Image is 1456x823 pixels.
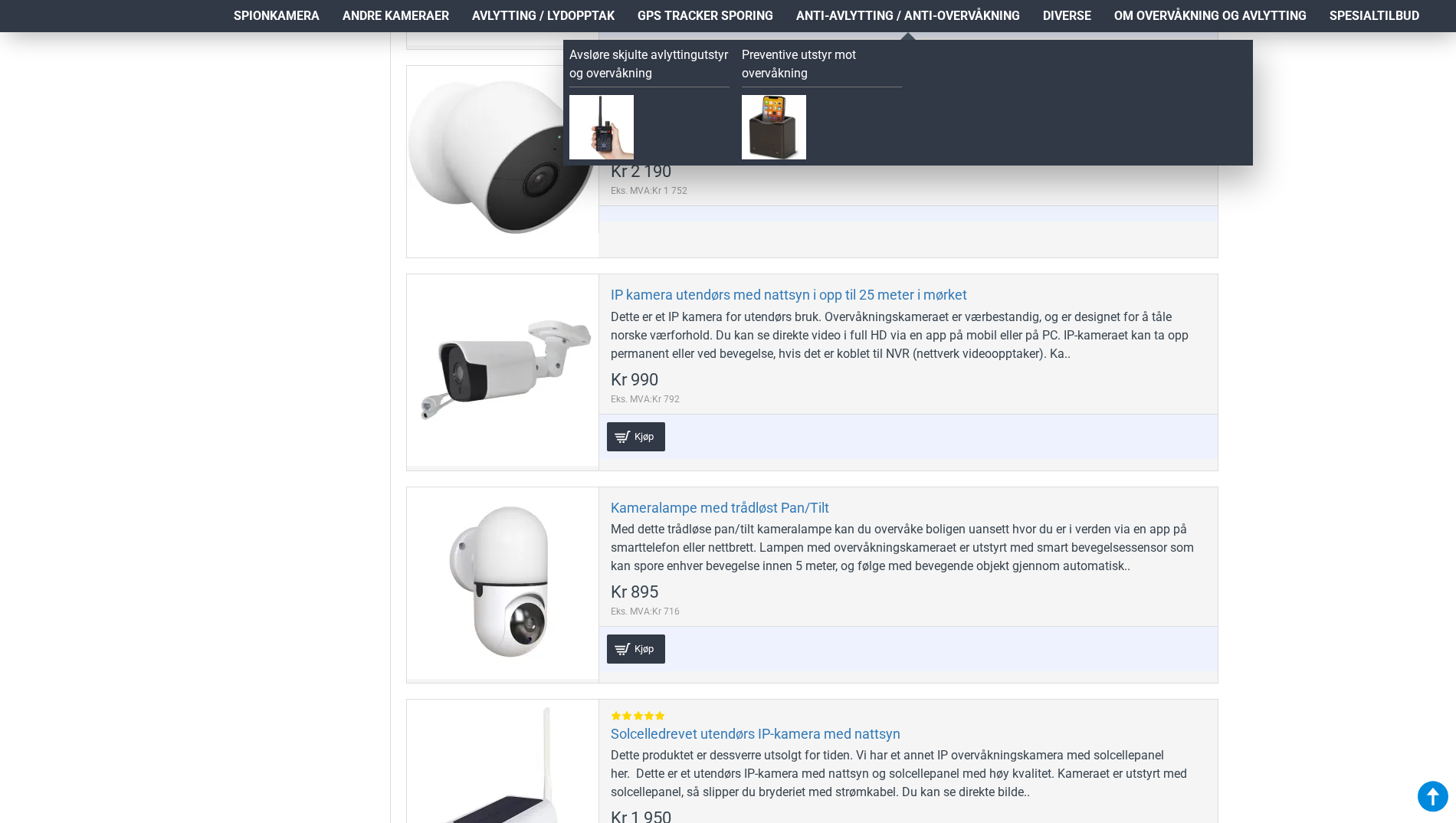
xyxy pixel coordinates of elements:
span: GPS Tracker Sporing [638,7,773,25]
span: Spesialtilbud [1330,7,1419,25]
span: Spionkamera [234,7,320,25]
a: Solcelledrevet utendørs IP-kamera med nattsyn [611,725,900,743]
div: Dette produktet er dessverre utsolgt for tiden. Vi har et annet IP overvåkningskamera med solcell... [611,746,1206,802]
a: Google Nest Kamera Google Nest Kamera [407,66,598,257]
a: Kameralampe med trådløst Pan/Tilt [611,499,829,516]
span: Kjøp [631,644,657,654]
span: Kr 895 [611,584,658,601]
img: Avsløre skjulte avlyttingutstyr og overvåkning [569,95,634,159]
span: Eks. MVA:Kr 716 [611,605,680,618]
span: Avlytting / Lydopptak [472,7,615,25]
a: IP kamera utendørs med nattsyn i opp til 25 meter i mørket IP kamera utendørs med nattsyn i opp t... [407,274,598,466]
span: Diverse [1043,7,1091,25]
span: Kjøp [631,431,657,441]
span: Om overvåkning og avlytting [1114,7,1307,25]
img: Preventive utstyr mot overvåkning [742,95,806,159]
span: Kr 2 190 [611,163,671,180]
span: Kr 990 [611,372,658,389]
a: Kameralampe med trådløst Pan/Tilt [407,487,598,679]
div: Dette er et IP kamera for utendørs bruk. Overvåkningskameraet er værbestandig, og er designet for... [611,308,1206,363]
span: Eks. MVA:Kr 1 752 [611,184,687,198]
span: Andre kameraer [343,7,449,25]
div: Med dette trådløse pan/tilt kameralampe kan du overvåke boligen uansett hvor du er i verden via e... [611,520,1206,575]
span: Anti-avlytting / Anti-overvåkning [796,7,1020,25]
span: Eks. MVA:Kr 792 [611,392,680,406]
a: IP kamera utendørs med nattsyn i opp til 25 meter i mørket [611,286,967,303]
a: Avsløre skjulte avlyttingutstyr og overvåkning [569,46,730,87]
a: Preventive utstyr mot overvåkning [742,46,902,87]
